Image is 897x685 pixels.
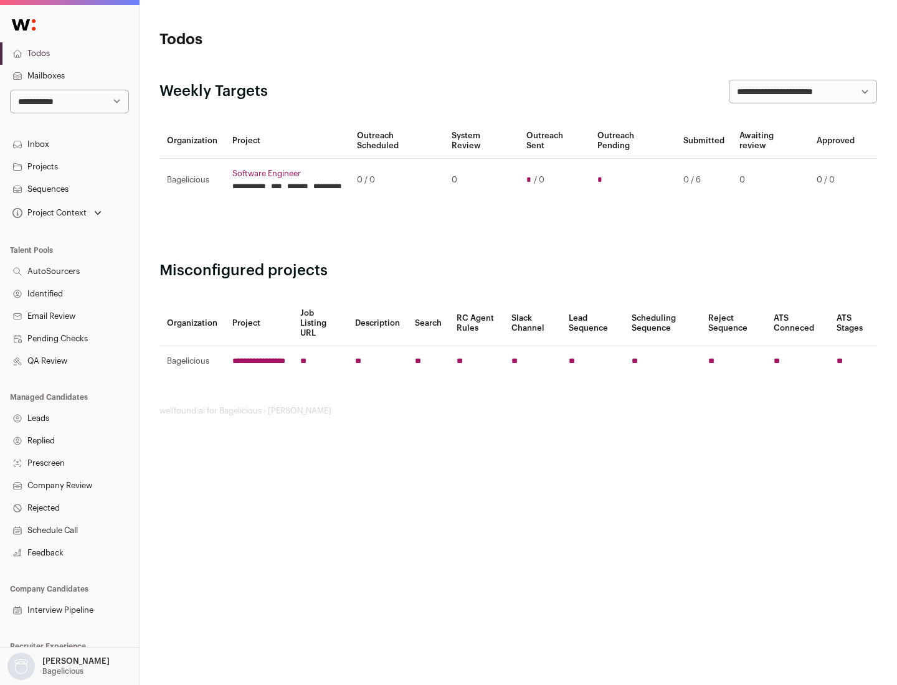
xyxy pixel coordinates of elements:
[701,301,767,346] th: Reject Sequence
[534,175,544,185] span: / 0
[159,30,399,50] h1: Todos
[809,159,862,202] td: 0 / 0
[7,653,35,680] img: nopic.png
[624,301,701,346] th: Scheduling Sequence
[5,12,42,37] img: Wellfound
[809,123,862,159] th: Approved
[348,301,407,346] th: Description
[766,301,828,346] th: ATS Conneced
[407,301,449,346] th: Search
[444,123,518,159] th: System Review
[561,301,624,346] th: Lead Sequence
[225,123,349,159] th: Project
[732,123,809,159] th: Awaiting review
[519,123,591,159] th: Outreach Sent
[159,261,877,281] h2: Misconfigured projects
[159,159,225,202] td: Bagelicious
[293,301,348,346] th: Job Listing URL
[349,159,444,202] td: 0 / 0
[159,406,877,416] footer: wellfound:ai for Bagelicious - [PERSON_NAME]
[10,204,104,222] button: Open dropdown
[159,82,268,102] h2: Weekly Targets
[829,301,877,346] th: ATS Stages
[5,653,112,680] button: Open dropdown
[676,123,732,159] th: Submitted
[10,208,87,218] div: Project Context
[449,301,503,346] th: RC Agent Rules
[444,159,518,202] td: 0
[42,666,83,676] p: Bagelicious
[676,159,732,202] td: 0 / 6
[159,301,225,346] th: Organization
[590,123,675,159] th: Outreach Pending
[504,301,561,346] th: Slack Channel
[732,159,809,202] td: 0
[159,346,225,377] td: Bagelicious
[232,169,342,179] a: Software Engineer
[349,123,444,159] th: Outreach Scheduled
[42,656,110,666] p: [PERSON_NAME]
[159,123,225,159] th: Organization
[225,301,293,346] th: Project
